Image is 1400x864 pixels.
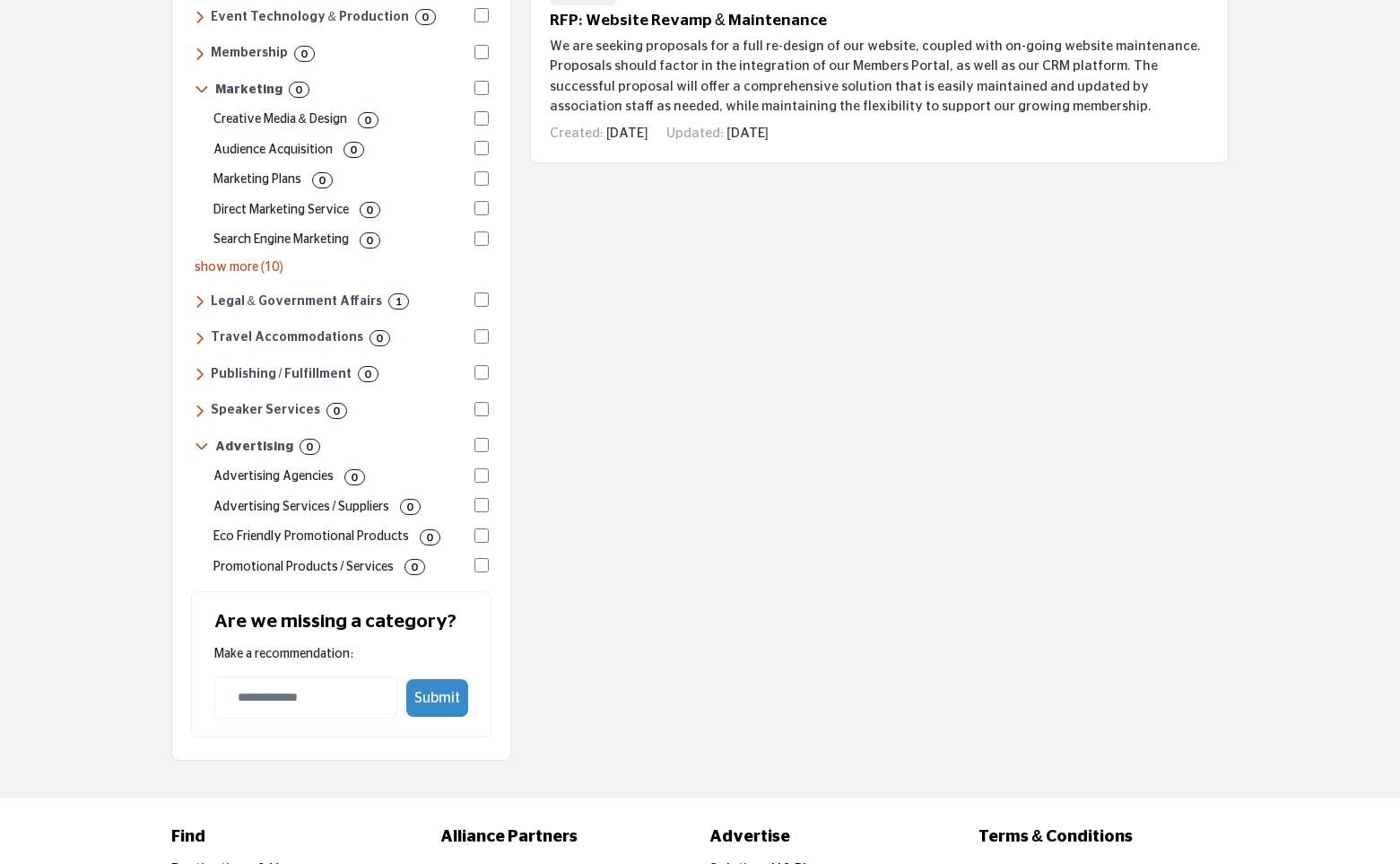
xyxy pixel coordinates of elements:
[422,11,429,23] b: 0
[415,9,436,25] div: 0 Results For Event Technology & Production
[726,127,768,140] span: [DATE]
[211,330,363,345] h6: Lodging solutions, including hotels, resorts, and corporate housing for business and leisure trav...
[396,295,402,308] b: 1
[474,292,489,307] input: Select Legal & Government Affairs
[344,469,365,485] div: 0 Results For Advertising Agencies
[213,528,409,546] p: Sustainable promotional products.
[343,142,364,158] div: 0 Results For Audience Acquisition
[440,825,691,850] a: Alliance Partners
[474,45,489,59] input: Select Membership
[365,368,371,380] b: 0
[474,231,489,246] input: Select Search Engine Marketing
[420,529,440,545] div: 0 Results For Eco Friendly Promotional Products
[312,172,333,188] div: 0 Results For Marketing Plans
[213,141,333,160] p: Audience engagement and acquisition strategies.
[404,559,425,575] div: 0 Results For Promotional Products / Services
[474,528,489,543] input: Select Eco Friendly Promotional Products
[213,201,349,220] p: Targeted direct marketing strategies.
[377,332,383,345] b: 0
[474,111,489,126] input: Select Creative Media & Design
[474,81,489,95] input: Select Marketing
[213,558,395,577] p: Branded promotional merchandise.
[474,141,489,155] input: Select Audience Acquisition
[214,676,397,719] input: Category Name
[351,144,357,156] b: 0
[213,467,334,486] p: Marketing and advertising campaign management.
[326,403,347,419] div: 0 Results For Speaker Services
[367,234,373,247] b: 0
[296,83,302,96] b: 0
[550,127,604,140] span: Created:
[474,558,489,572] input: Select Promotional Products / Services
[367,204,373,216] b: 0
[978,825,1229,850] a: Terms & Conditions
[214,648,353,660] span: Make a recommendation:
[334,405,340,417] b: 0
[213,231,349,249] p: Online search engine advertising.
[300,439,320,455] div: 0 Results For Advertising
[358,112,378,128] div: 0 Results For Creative Media & Design
[294,46,315,62] div: 0 Results For Membership
[709,825,960,850] a: Advertise
[606,127,648,140] span: [DATE]
[666,127,724,140] span: Updated:
[365,114,371,127] b: 0
[474,402,489,416] input: Select Speaker Services
[195,258,489,277] p: show more (10)
[474,498,489,512] input: Select Advertising Services / Suppliers
[307,441,313,453] b: 0
[171,825,422,850] a: Find
[352,471,358,484] b: 0
[211,294,382,310] h6: Legal services, advocacy, lobbying, and government relations to support organizations in navigati...
[407,501,413,513] b: 0
[474,329,489,344] input: Select Travel Accommodations
[211,10,409,25] h6: Technology and production services, including audiovisual solutions, registration software, mobil...
[474,438,489,452] input: Select Advertising
[370,330,390,346] div: 0 Results For Travel Accommodations
[360,232,380,249] div: 0 Results For Search Engine Marketing
[427,531,433,544] b: 0
[213,110,347,129] p: Creative media and design solutions.
[550,12,1209,31] h5: RFP: Website Revamp & Maintenance
[474,201,489,215] input: Select Direct Marketing Service
[213,170,301,189] p: Marketing campaign planning and execution.
[400,499,421,515] div: 0 Results For Advertising Services / Suppliers
[358,366,378,382] div: 0 Results For Publishing / Fulfillment
[214,610,468,645] h2: Are we missing a category?
[412,561,418,573] b: 0
[474,365,489,380] input: Select Publishing / Fulfillment
[211,46,288,61] h6: Services and strategies for member engagement, retention, communication, and research to enhance ...
[388,293,409,310] div: 1 Results For Legal & Government Affairs
[474,468,489,483] input: Select Advertising Agencies
[406,679,468,717] button: Submit
[474,171,489,186] input: Select Marketing Plans
[319,174,326,187] b: 0
[213,498,390,517] p: Advertising materials and services.
[215,440,293,455] h6: Agencies, services, and promotional products that help organizations enhance brand visibility, en...
[211,367,352,382] h6: Solutions for creating, distributing, and managing publications, directories, newsletters, and ma...
[211,403,320,418] h6: Expert speakers, coaching, and leadership development programs, along with speaker bureaus that c...
[301,48,308,60] b: 0
[289,82,309,98] div: 0 Results For Marketing
[215,83,283,98] h6: Strategies and services for audience acquisition, branding, research, and digital and direct mark...
[474,8,489,22] input: Select Event Technology & Production
[550,37,1209,118] p: We are seeking proposals for a full re-design of our website, coupled with on-going website maint...
[360,202,380,218] div: 0 Results For Direct Marketing Service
